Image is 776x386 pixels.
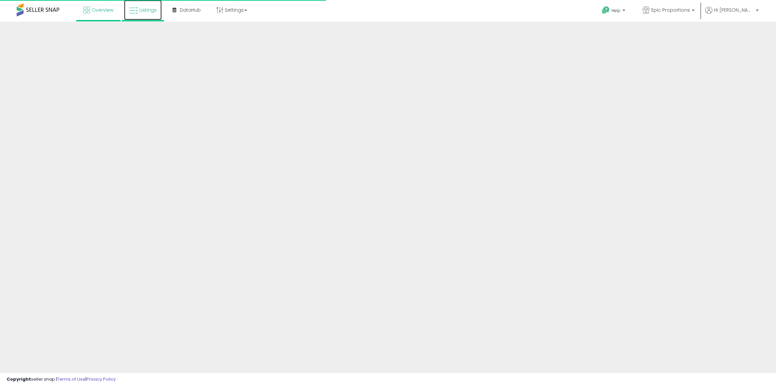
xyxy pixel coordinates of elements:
span: Hi [PERSON_NAME] [714,7,754,13]
span: Overview [92,7,113,13]
a: Hi [PERSON_NAME] [705,7,759,22]
span: Help [612,8,621,13]
i: Get Help [602,6,610,14]
span: Epic Proportions [651,7,690,13]
span: Listings [139,7,157,13]
span: DataHub [180,7,201,13]
a: Help [597,1,632,22]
